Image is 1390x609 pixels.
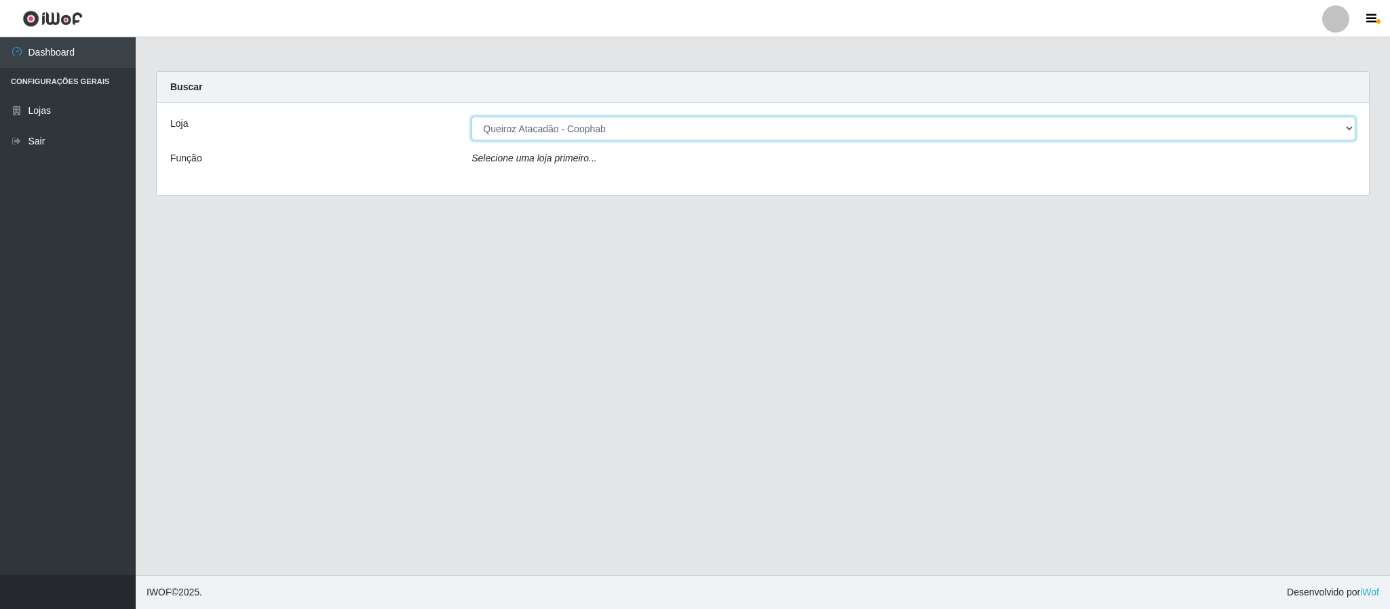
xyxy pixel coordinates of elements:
label: Função [170,151,202,165]
span: IWOF [147,587,172,597]
span: Desenvolvido por [1287,585,1379,600]
i: Selecione uma loja primeiro... [471,153,596,163]
img: CoreUI Logo [22,10,83,27]
span: © 2025 . [147,585,202,600]
a: iWof [1360,587,1379,597]
strong: Buscar [170,81,202,92]
label: Loja [170,117,188,131]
